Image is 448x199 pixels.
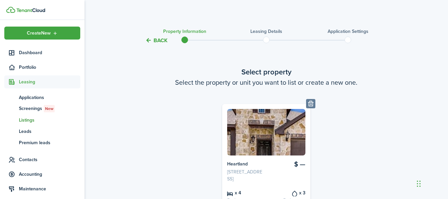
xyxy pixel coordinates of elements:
span: New [45,106,53,112]
wizard-step-header-description: Select the property or unit you want to list or create a new one. [127,77,406,87]
card-listing-description: [STREET_ADDRESS] [227,168,264,182]
span: Screenings [19,105,80,112]
img: Listing avatar [227,109,306,155]
card-listing-title: x 4 [227,189,264,196]
a: Leads [4,126,80,137]
span: Contacts [19,156,80,163]
span: Leads [19,128,80,135]
span: Listings [19,117,80,124]
h3: Leasing details [250,28,282,35]
a: Listings [4,114,80,126]
card-listing-title: x 3 [269,189,305,196]
a: Applications [4,92,80,103]
iframe: Chat Widget [415,167,448,199]
h3: Property information [163,28,206,35]
span: Applications [19,94,80,101]
a: Premium leads [4,137,80,148]
a: ScreeningsNew [4,103,80,114]
span: Create New [27,31,51,36]
card-listing-title: $ — [269,160,305,168]
img: TenantCloud [6,7,15,13]
card-listing-title: Heartland [227,160,264,167]
span: Dashboard [19,49,80,56]
span: Leasing [19,78,80,85]
span: Premium leads [19,139,80,146]
button: Back [145,37,167,44]
div: Drag [417,174,421,194]
a: Dashboard [4,46,80,59]
span: Accounting [19,171,80,178]
h3: Application settings [328,28,368,35]
button: Open menu [4,27,80,40]
wizard-step-header-title: Select property [127,66,406,77]
button: Delete [306,99,315,108]
img: TenantCloud [16,8,45,12]
span: Portfolio [19,64,80,71]
span: Maintenance [19,185,80,192]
